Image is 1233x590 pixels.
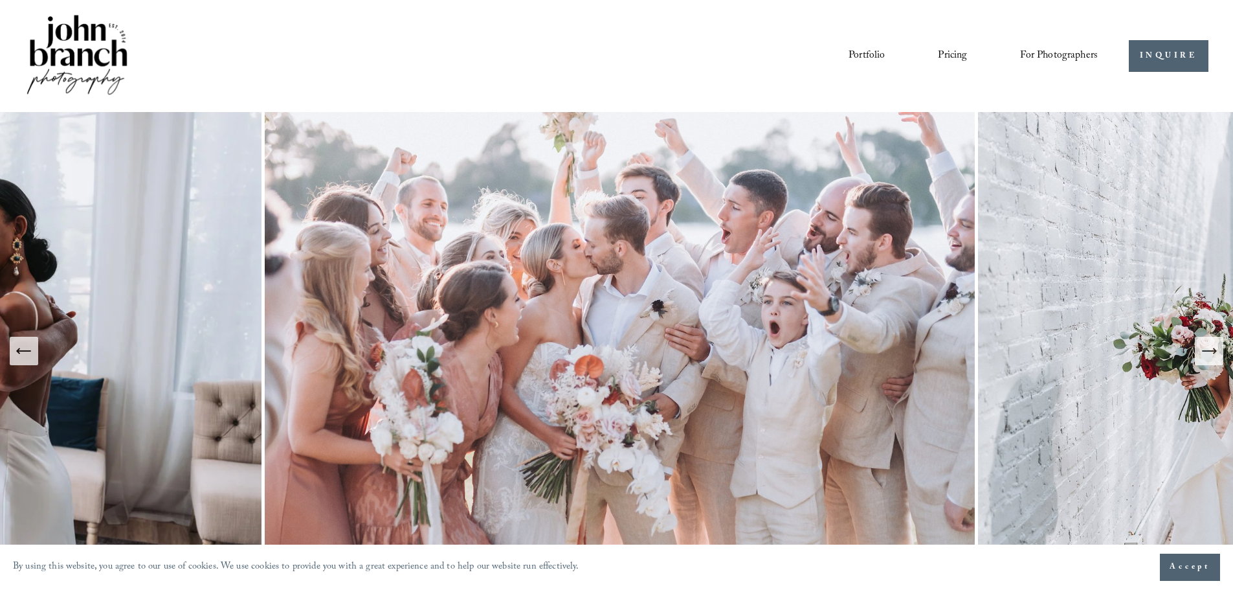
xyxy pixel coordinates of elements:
a: Portfolio [849,45,885,67]
button: Next Slide [1195,337,1223,365]
a: folder dropdown [1020,45,1098,67]
a: INQUIRE [1129,40,1208,72]
span: Accept [1170,561,1210,574]
button: Previous Slide [10,337,38,365]
p: By using this website, you agree to our use of cookies. We use cookies to provide you with a grea... [13,558,579,577]
img: John Branch IV Photography [25,12,129,100]
img: A wedding party celebrating outdoors, featuring a bride and groom kissing amidst cheering bridesm... [261,112,978,590]
button: Accept [1160,554,1220,581]
a: Pricing [938,45,967,67]
span: For Photographers [1020,46,1098,66]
